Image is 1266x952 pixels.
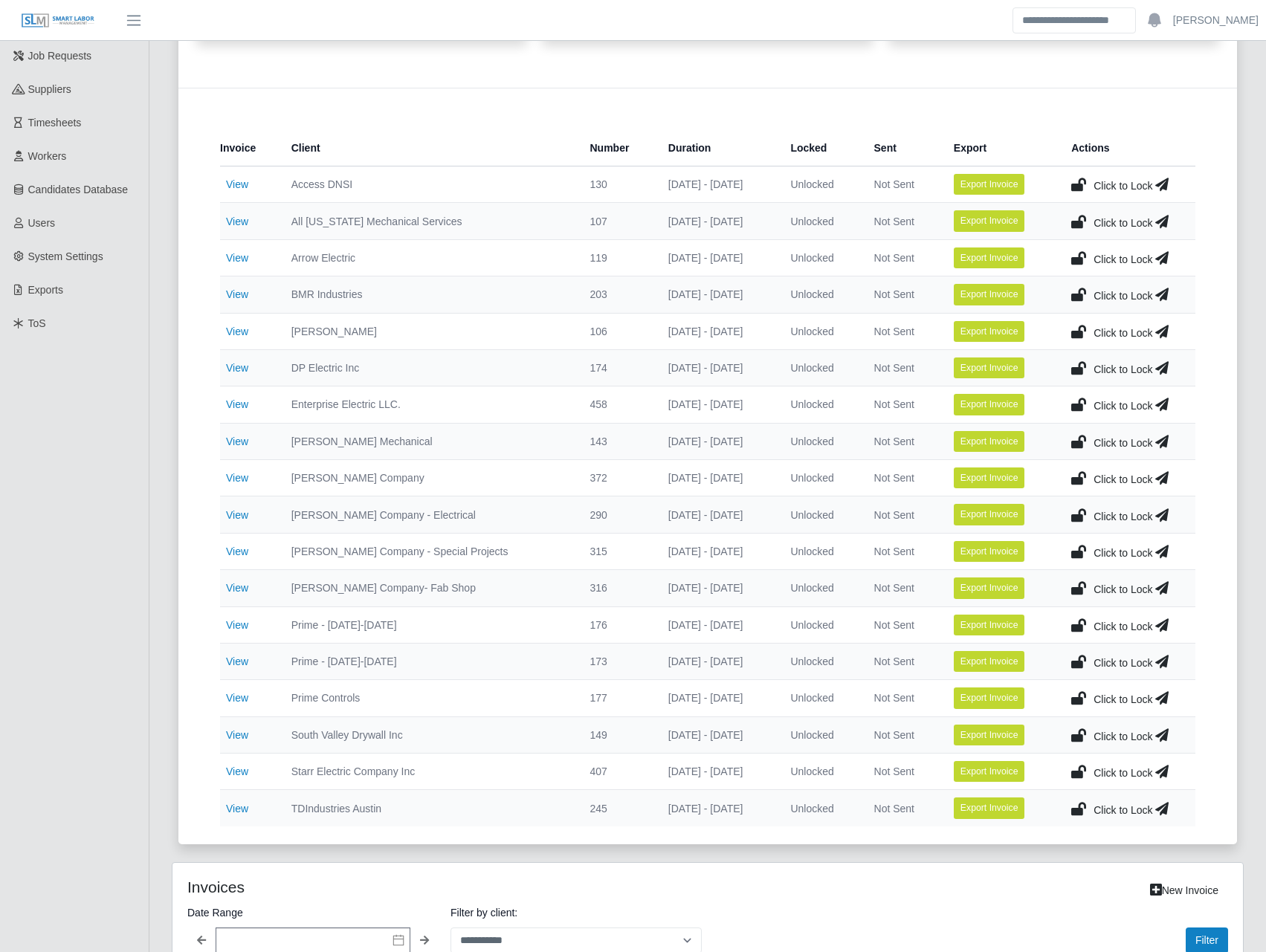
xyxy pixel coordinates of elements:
td: Not Sent [862,716,942,753]
a: View [226,765,248,777]
td: Unlocked [778,276,862,313]
td: 315 [578,533,656,569]
td: [DATE] - [DATE] [656,239,779,276]
td: [PERSON_NAME] Company [280,460,578,496]
td: Not Sent [862,496,942,533]
td: Not Sent [862,423,942,459]
span: Click to Lock [1094,180,1152,192]
td: Unlocked [778,643,862,679]
button: Export Invoice [954,541,1025,562]
td: BMR Industries [280,276,578,313]
a: View [226,582,248,594]
span: Suppliers [28,83,71,95]
td: [DATE] - [DATE] [656,423,779,459]
td: Unlocked [778,166,862,203]
td: [PERSON_NAME] Company - Special Projects [280,533,578,569]
button: Export Invoice [954,357,1025,378]
button: Export Invoice [954,615,1025,635]
th: Locked [778,130,862,166]
th: Actions [1059,130,1195,166]
span: Click to Lock [1094,400,1152,412]
th: Export [942,130,1059,166]
span: System Settings [28,250,103,262]
a: View [226,362,248,374]
span: Click to Lock [1094,731,1152,742]
a: View [226,435,248,447]
a: View [226,472,248,484]
span: Click to Lock [1094,767,1152,779]
td: 174 [578,349,656,386]
td: Unlocked [778,239,862,276]
td: Unlocked [778,460,862,496]
td: [PERSON_NAME] [280,313,578,349]
span: Click to Lock [1094,363,1152,375]
label: Date Range [187,904,439,922]
td: Unlocked [778,533,862,569]
td: 290 [578,496,656,533]
td: Unlocked [778,606,862,643]
a: View [226,619,248,631]
td: Not Sent [862,790,942,826]
span: Job Requests [28,50,92,62]
td: Unlocked [778,313,862,349]
td: Not Sent [862,570,942,606]
button: Export Invoice [954,467,1025,488]
button: Export Invoice [954,247,1025,268]
th: Client [280,130,578,166]
td: [DATE] - [DATE] [656,570,779,606]
span: Click to Lock [1094,583,1152,595]
td: 372 [578,460,656,496]
button: Export Invoice [954,210,1025,231]
a: View [226,803,248,815]
a: View [226,326,248,337]
td: 149 [578,716,656,753]
td: Unlocked [778,496,862,533]
button: Export Invoice [954,761,1025,782]
button: Export Invoice [954,504,1025,525]
td: Not Sent [862,203,942,239]
td: Unlocked [778,386,862,423]
td: 119 [578,239,656,276]
td: Unlocked [778,570,862,606]
td: 143 [578,423,656,459]
span: Users [28,217,56,229]
td: Unlocked [778,423,862,459]
a: View [226,509,248,521]
td: [DATE] - [DATE] [656,313,779,349]
td: 106 [578,313,656,349]
td: Prime Controls [280,680,578,716]
td: 407 [578,754,656,790]
td: Not Sent [862,166,942,203]
button: Export Invoice [954,431,1025,452]
button: Export Invoice [954,687,1025,708]
th: Duration [656,130,779,166]
a: View [226,545,248,557]
button: Export Invoice [954,725,1025,745]
span: Click to Lock [1094,547,1152,559]
td: Unlocked [778,680,862,716]
td: Prime - [DATE]-[DATE] [280,643,578,679]
td: Access DNSI [280,166,578,203]
span: Workers [28,150,67,162]
td: [DATE] - [DATE] [656,606,779,643]
td: 458 [578,386,656,423]
th: Number [578,130,656,166]
td: 203 [578,276,656,313]
td: Unlocked [778,790,862,826]
th: Invoice [220,130,280,166]
td: 177 [578,680,656,716]
td: All [US_STATE] Mechanical Services [280,203,578,239]
td: [DATE] - [DATE] [656,643,779,679]
span: Click to Lock [1094,437,1152,449]
td: Starr Electric Company Inc [280,754,578,790]
td: South Valley Drywall Inc [280,716,578,753]
span: Click to Lock [1094,511,1152,522]
span: Click to Lock [1094,804,1152,816]
td: Unlocked [778,203,862,239]
td: Not Sent [862,460,942,496]
button: Export Invoice [954,797,1025,818]
td: [DATE] - [DATE] [656,203,779,239]
span: Click to Lock [1094,290,1152,302]
a: View [226,398,248,410]
td: [DATE] - [DATE] [656,680,779,716]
